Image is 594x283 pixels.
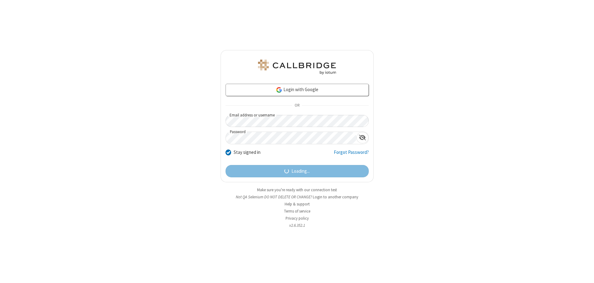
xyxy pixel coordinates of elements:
label: Stay signed in [234,149,260,156]
a: Help & support [285,201,310,207]
li: v2.6.352.1 [221,222,374,228]
input: Email address or username [226,115,369,127]
a: Make sure you're ready with our connection test [257,187,337,192]
a: Terms of service [284,209,310,214]
span: Loading... [291,168,310,175]
button: Loading... [226,165,369,177]
a: Privacy policy [286,216,309,221]
li: Not QA Selenium DO NOT DELETE OR CHANGE? [221,194,374,200]
a: Forgot Password? [334,149,369,161]
button: Login to another company [313,194,358,200]
span: OR [292,101,302,110]
img: QA Selenium DO NOT DELETE OR CHANGE [257,60,337,74]
img: google-icon.png [276,87,282,93]
a: Login with Google [226,84,369,96]
input: Password [226,132,356,144]
div: Show password [356,132,368,143]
